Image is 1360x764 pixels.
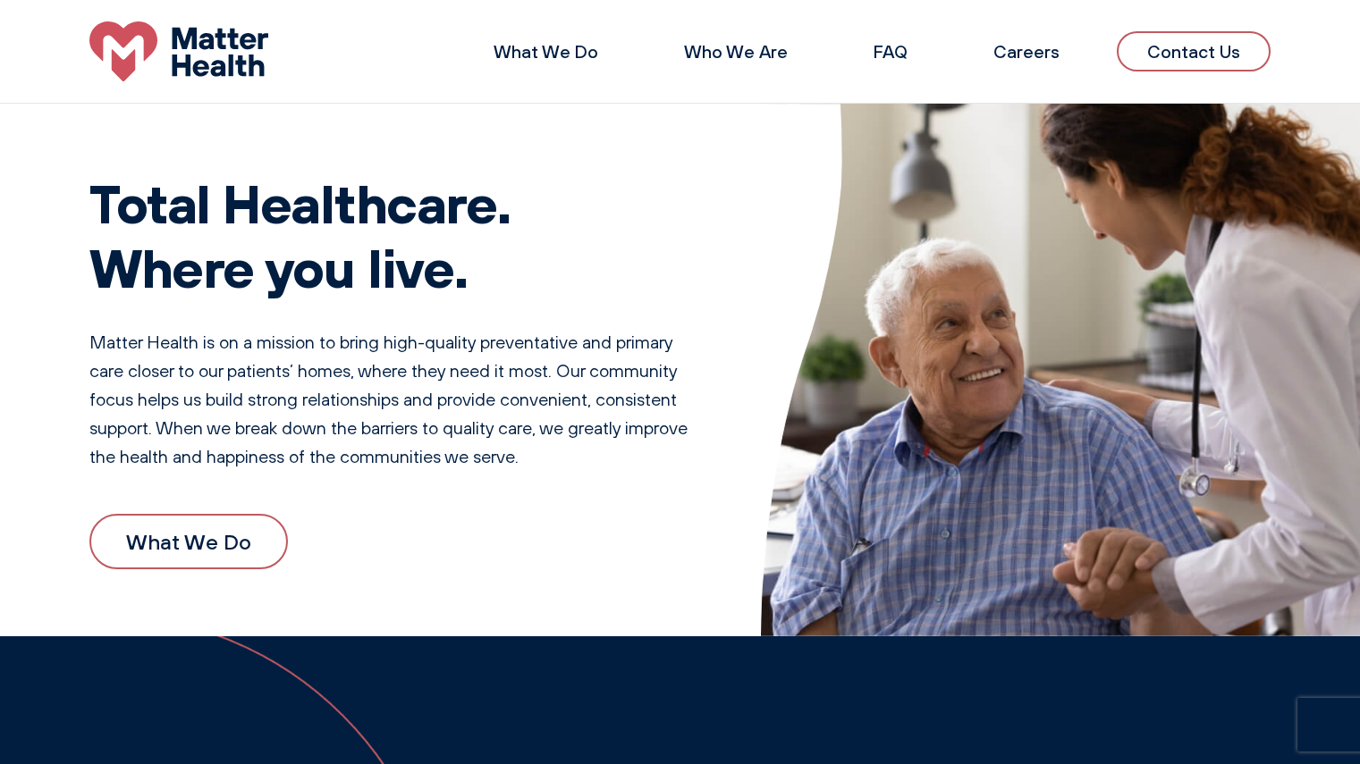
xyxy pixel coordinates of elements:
[89,328,689,471] p: Matter Health is on a mission to bring high-quality preventative and primary care closer to our p...
[993,40,1060,63] a: Careers
[684,40,788,63] a: Who We Are
[89,514,288,569] a: What We Do
[874,40,908,63] a: FAQ
[89,171,689,299] h1: Total Healthcare. Where you live.
[1117,31,1271,71] a: Contact Us
[494,40,598,63] a: What We Do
